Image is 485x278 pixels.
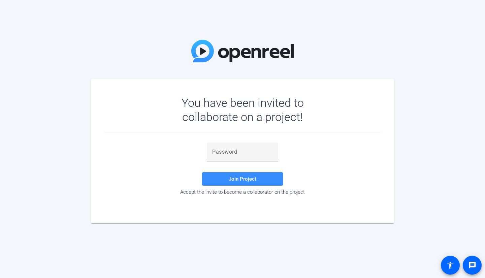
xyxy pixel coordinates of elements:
[468,261,476,269] mat-icon: message
[104,189,381,195] div: Accept the invite to become a collaborator on the project
[162,96,323,124] div: You have been invited to collaborate on a project!
[446,261,454,269] mat-icon: accessibility
[202,172,283,186] button: Join Project
[229,176,256,182] span: Join Project
[191,40,294,62] img: OpenReel Logo
[212,148,273,156] input: Password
